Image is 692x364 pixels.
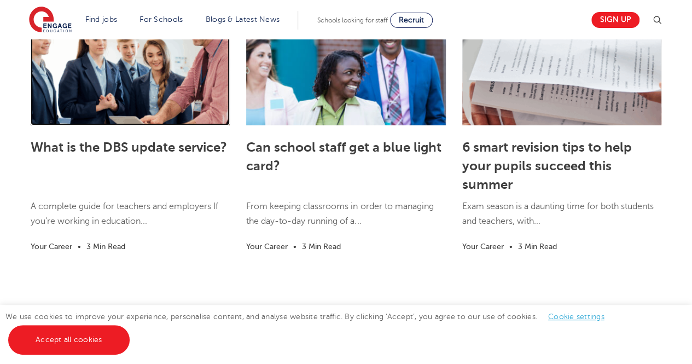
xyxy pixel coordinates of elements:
li: 3 Min Read [518,240,557,253]
li: • [504,240,518,253]
li: • [288,240,302,253]
img: Engage Education [29,7,72,34]
p: Exam season is a daunting time for both students and teachers, with... [462,199,661,239]
p: A complete guide for teachers and employers If you're working in education... [31,199,230,239]
a: Sign up [591,12,639,28]
li: • [72,240,86,253]
a: Accept all cookies [8,325,130,355]
span: Recruit [399,16,424,24]
li: 3 Min Read [302,240,341,253]
a: Find jobs [85,15,118,24]
li: 3 Min Read [86,240,125,253]
span: We use cookies to improve your experience, personalise content, and analyse website traffic. By c... [5,313,615,344]
li: Your Career [462,240,504,253]
li: Your Career [246,240,288,253]
a: Blogs & Latest News [206,15,280,24]
p: From keeping classrooms in order to managing the day-to-day running of a... [246,199,445,239]
a: Cookie settings [548,313,604,321]
a: 6 smart revision tips to help your pupils succeed this summer [462,140,632,192]
a: For Schools [139,15,183,24]
a: Recruit [390,13,433,28]
span: Schools looking for staff [317,16,388,24]
a: Can school staff get a blue light card? [246,140,441,174]
li: Your Career [31,240,72,253]
a: What is the DBS update service? [31,140,227,155]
